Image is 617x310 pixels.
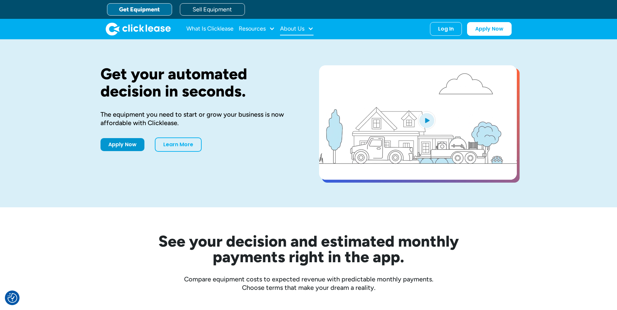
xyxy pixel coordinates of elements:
a: Learn More [155,137,202,152]
div: Resources [239,22,275,35]
div: Log In [438,26,454,32]
h1: Get your automated decision in seconds. [101,65,298,100]
a: Sell Equipment [180,3,245,16]
a: Apply Now [101,138,144,151]
button: Consent Preferences [7,293,17,303]
a: Get Equipment [107,3,172,16]
img: Blue play button logo on a light blue circular background [418,111,436,129]
div: Compare equipment costs to expected revenue with predictable monthly payments. Choose terms that ... [101,275,517,292]
img: Clicklease logo [106,22,171,35]
a: open lightbox [319,65,517,180]
a: home [106,22,171,35]
h2: See your decision and estimated monthly payments right in the app. [127,233,491,265]
img: Revisit consent button [7,293,17,303]
div: About Us [280,22,314,35]
a: Apply Now [467,22,512,36]
div: The equipment you need to start or grow your business is now affordable with Clicklease. [101,110,298,127]
a: What Is Clicklease [186,22,234,35]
